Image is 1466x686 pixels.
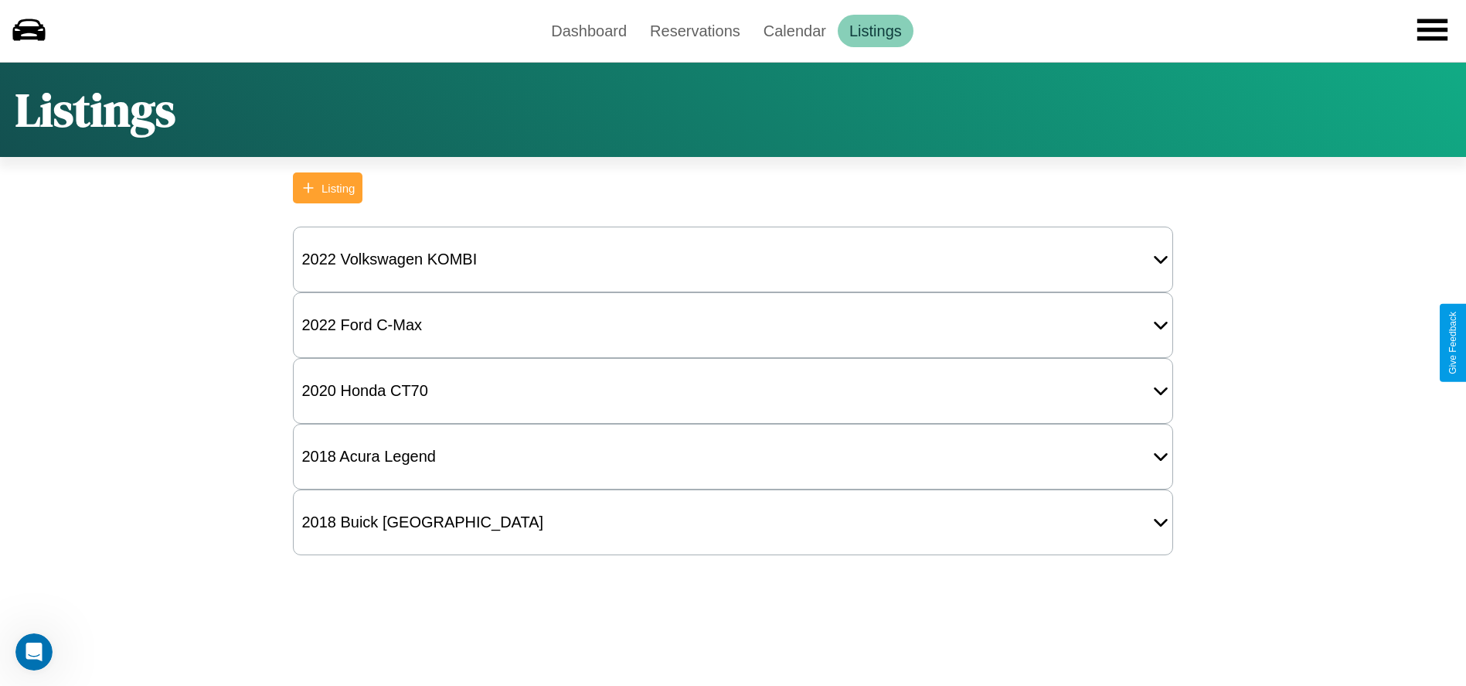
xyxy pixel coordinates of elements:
div: 2018 Buick [GEOGRAPHIC_DATA] [294,506,551,539]
a: Listings [838,15,913,47]
div: 2018 Acura Legend [294,440,444,473]
div: 2020 Honda CT70 [294,374,435,408]
a: Reservations [638,15,752,47]
a: Calendar [752,15,838,47]
div: Give Feedback [1447,312,1458,374]
a: Dashboard [539,15,638,47]
h1: Listings [15,78,175,142]
button: Listing [293,172,362,203]
div: 2022 Volkswagen KOMBI [294,243,485,276]
div: Listing [321,182,355,195]
iframe: Intercom live chat [15,633,53,671]
div: 2022 Ford C-Max [294,309,430,342]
